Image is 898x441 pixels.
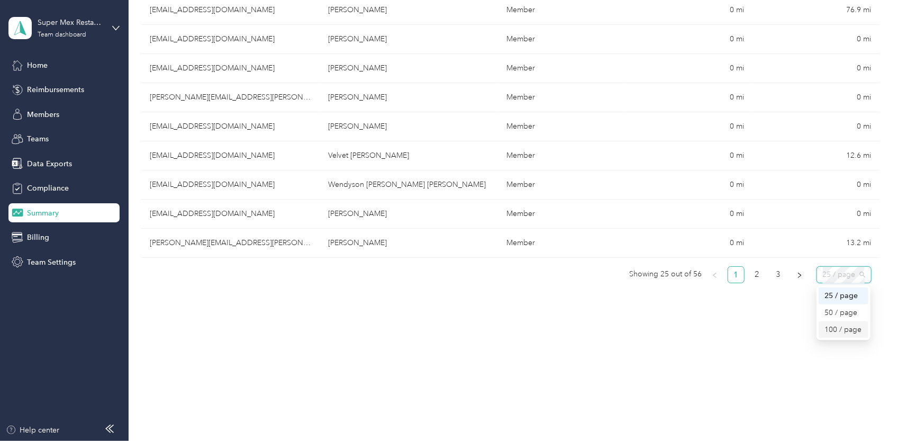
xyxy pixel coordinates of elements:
iframe: Everlance-gr Chat Button Frame [839,382,898,441]
a: 2 [749,267,765,283]
td: 13.2 mi [752,229,880,258]
button: right [791,266,808,283]
td: Velvet Galindo De Miguel [320,141,498,170]
td: Member [498,112,625,141]
td: 0 mi [752,25,880,54]
td: Member [498,83,625,112]
span: 25 / page [823,267,865,283]
span: Team Settings [27,257,76,268]
span: Showing 25 out of 56 [630,266,702,282]
td: ramirezdj089@yahoo.com [141,200,320,229]
li: Previous Page [706,266,723,283]
span: Summary [27,208,59,219]
td: velvetgalindo@yahoo.com [141,141,320,170]
td: wendysonxp@gmail.com [141,170,320,200]
td: nicole.alisa@icloud.com [141,83,320,112]
span: right [796,272,803,278]
div: 50 / page [819,304,869,321]
span: Members [27,109,59,120]
td: Member [498,170,625,200]
a: 3 [770,267,786,283]
td: Member [498,141,625,170]
td: 0 mi [625,141,752,170]
td: 0 mi [625,112,752,141]
td: 0 mi [752,83,880,112]
span: Teams [27,133,49,145]
td: 0 mi [625,229,752,258]
span: Home [27,60,48,71]
td: Member [498,229,625,258]
div: Page Size [817,266,872,283]
td: 0 mi [625,83,752,112]
td: 0 mi [625,170,752,200]
td: Daniel Roth [320,54,498,83]
td: 0 mi [752,112,880,141]
td: Wendyson Alves Batista [320,170,498,200]
span: Compliance [27,183,69,194]
div: 25 / page [825,290,863,302]
td: dtm3000@live.com [141,54,320,83]
td: jessica_gomez23@yahoo.com [141,112,320,141]
td: Member [498,200,625,229]
td: Alisa Hernandez [320,83,498,112]
td: Member [498,54,625,83]
div: 100 / page [825,324,863,336]
td: 0 mi [752,200,880,229]
td: maria.villarreal@aol.com [141,229,320,258]
a: 1 [728,267,744,283]
li: 1 [728,266,745,283]
div: 50 / page [825,307,863,319]
td: 0 mi [752,54,880,83]
button: left [706,266,723,283]
div: Team dashboard [38,32,86,38]
li: 2 [749,266,766,283]
td: Maria Villarreal [320,229,498,258]
td: 0 mi [625,200,752,229]
td: 0 mi [625,25,752,54]
td: 12.6 mi [752,141,880,170]
li: 3 [770,266,787,283]
td: gery0yee@gmail.com [141,25,320,54]
td: Jose Mendoza [320,25,498,54]
span: Billing [27,232,49,243]
span: left [712,272,718,278]
td: Daniel Ramirez [320,200,498,229]
span: Reimbursements [27,84,84,95]
td: 0 mi [752,170,880,200]
td: 0 mi [625,54,752,83]
button: Help center [6,425,60,436]
td: Jessica Gomez [320,112,498,141]
span: Data Exports [27,158,72,169]
td: Member [498,25,625,54]
div: Super Mex Restaurants, Inc. [38,17,104,28]
li: Next Page [791,266,808,283]
div: 25 / page [819,287,869,304]
div: 100 / page [819,321,869,338]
